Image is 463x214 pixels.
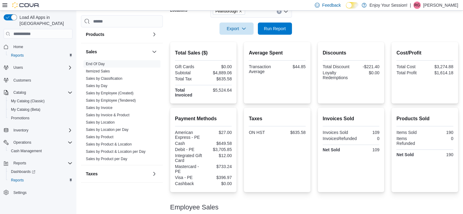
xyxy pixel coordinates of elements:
[9,52,26,59] a: Reports
[352,64,379,69] div: -$221.40
[11,160,72,167] span: Reports
[9,97,72,105] span: My Catalog (Classic)
[11,127,72,134] span: Inventory
[11,89,28,96] button: Catalog
[1,88,75,97] button: Catalog
[9,168,38,175] a: Dashboards
[86,98,136,103] span: Sales by Employee (Tendered)
[170,204,219,211] h3: Employee Sales
[86,61,105,66] span: End Of Day
[279,130,306,135] div: $635.58
[1,63,75,72] button: Users
[11,107,40,112] span: My Catalog (Beta)
[86,76,122,81] a: Sales by Classification
[370,2,408,9] p: Enjoy Your Session!
[219,23,254,35] button: Export
[1,188,75,197] button: Settings
[9,114,32,122] a: Promotions
[86,69,110,74] span: Itemized Sales
[13,140,31,145] span: Operations
[410,2,411,9] p: |
[175,49,232,57] h2: Total Sales ($)
[175,130,202,140] div: American Express - PE
[9,106,72,113] span: My Catalog (Beta)
[249,64,276,74] div: Transaction Average
[11,43,72,51] span: Home
[1,75,75,84] button: Customers
[12,2,40,8] img: Cova
[175,181,202,186] div: Cashback
[86,156,127,161] span: Sales by Product per Day
[175,76,202,81] div: Total Tax
[205,147,232,152] div: $3,705.85
[323,70,350,80] div: Loyalty Redemptions
[352,130,379,135] div: 109
[1,42,75,51] button: Home
[6,114,75,122] button: Promotions
[151,170,158,177] button: Taxes
[86,69,110,73] a: Itemized Sales
[396,49,453,57] h2: Cost/Profit
[86,113,129,118] span: Sales by Invoice & Product
[213,8,245,15] span: Peterborough
[9,147,44,155] a: Cash Management
[11,64,72,71] span: Users
[175,147,202,152] div: Debit - PE
[175,141,202,146] div: Cash
[175,64,202,69] div: Gift Cards
[13,161,26,166] span: Reports
[249,49,306,57] h2: Average Spent
[9,147,72,155] span: Cash Management
[223,23,250,35] span: Export
[323,130,350,135] div: Invoices Sold
[322,2,341,8] span: Feedback
[13,90,26,95] span: Catalog
[175,88,192,97] strong: Total Invoiced
[396,70,423,75] div: Total Profit
[175,175,202,180] div: Visa - PE
[11,116,30,121] span: Promotions
[13,65,23,70] span: Users
[283,9,288,14] button: Open list of options
[86,157,127,161] a: Sales by Product per Day
[11,76,72,84] span: Customers
[413,2,421,9] div: Ryan Grieger
[249,115,306,122] h2: Taxes
[86,149,146,154] a: Sales by Product & Location per Day
[205,164,232,169] div: $733.24
[151,48,158,55] button: Sales
[86,84,107,88] a: Sales by Day
[9,97,47,105] a: My Catalog (Classic)
[11,189,72,196] span: Settings
[13,44,23,49] span: Home
[86,127,128,132] span: Sales by Location per Day
[86,106,112,110] a: Sales by Invoice
[205,141,232,146] div: $649.58
[279,64,306,69] div: $44.85
[396,130,423,135] div: Items Sold
[175,153,202,163] div: Integrated Gift Card
[6,167,75,176] a: Dashboards
[239,9,242,13] button: Remove Peterborough from selection in this group
[86,135,114,139] a: Sales by Product
[1,126,75,135] button: Inventory
[6,97,75,105] button: My Catalog (Classic)
[151,31,158,38] button: Products
[4,40,72,213] nav: Complex example
[423,2,458,9] p: [PERSON_NAME]
[86,171,149,177] button: Taxes
[323,115,380,122] h2: Invoices Sold
[9,106,43,113] a: My Catalog (Beta)
[13,78,31,83] span: Customers
[11,149,42,153] span: Cash Management
[9,114,72,122] span: Promotions
[17,14,72,26] span: Load All Apps in [GEOGRAPHIC_DATA]
[86,83,107,88] span: Sales by Day
[11,139,34,146] button: Operations
[11,160,29,167] button: Reports
[175,115,232,122] h2: Payment Methods
[323,49,380,57] h2: Discounts
[86,91,134,96] span: Sales by Employee (Created)
[9,168,72,175] span: Dashboards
